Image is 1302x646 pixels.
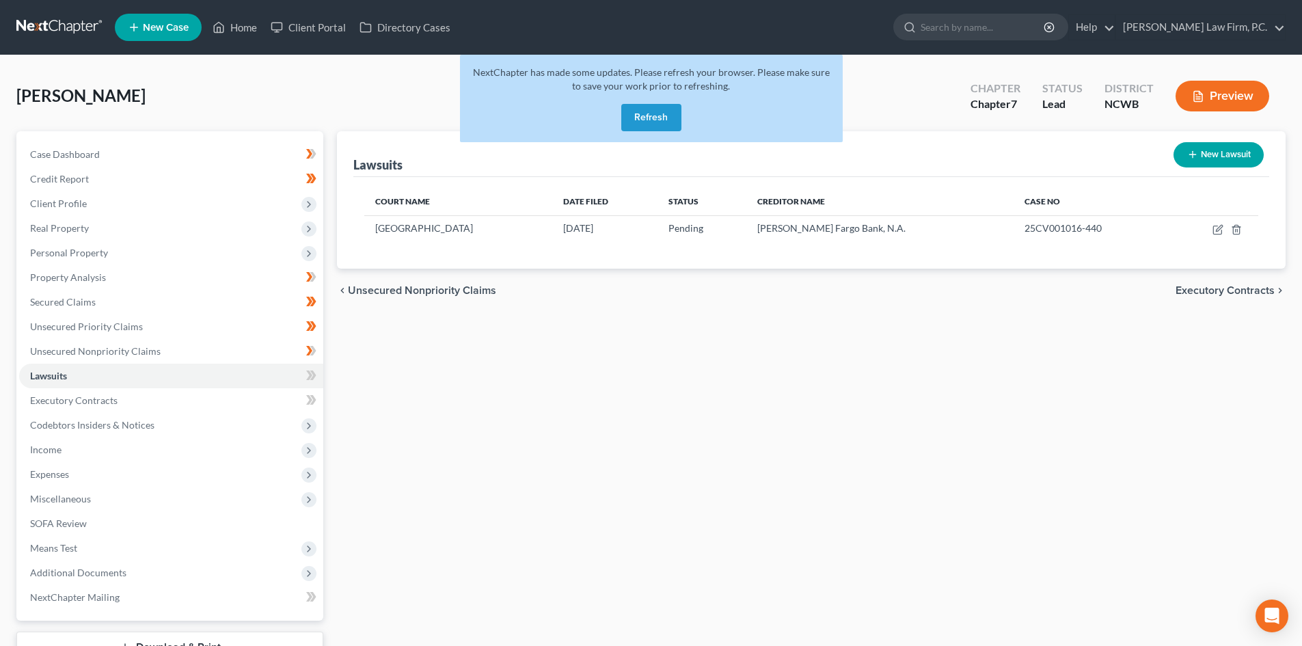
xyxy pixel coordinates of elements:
span: Client Profile [30,198,87,209]
a: NextChapter Mailing [19,585,323,610]
span: Creditor Name [757,196,825,206]
span: Executory Contracts [1176,285,1275,296]
span: Pending [668,222,703,234]
div: Chapter [971,81,1020,96]
div: Chapter [971,96,1020,112]
span: Income [30,444,62,455]
span: Court Name [375,196,430,206]
span: Unsecured Nonpriority Claims [30,345,161,357]
span: Expenses [30,468,69,480]
span: Means Test [30,542,77,554]
a: Credit Report [19,167,323,191]
button: New Lawsuit [1174,142,1264,167]
span: Real Property [30,222,89,234]
span: Status [668,196,699,206]
span: [GEOGRAPHIC_DATA] [375,222,473,234]
button: Preview [1176,81,1269,111]
span: Lawsuits [30,370,67,381]
span: 25CV001016-440 [1025,222,1102,234]
button: chevron_left Unsecured Nonpriority Claims [337,285,496,296]
input: Search by name... [921,14,1046,40]
a: Help [1069,15,1115,40]
span: [DATE] [563,222,593,234]
span: Case No [1025,196,1060,206]
span: Additional Documents [30,567,126,578]
a: Unsecured Priority Claims [19,314,323,339]
span: Property Analysis [30,271,106,283]
span: Unsecured Priority Claims [30,321,143,332]
span: Credit Report [30,173,89,185]
div: Lawsuits [353,157,403,173]
a: Secured Claims [19,290,323,314]
div: NCWB [1104,96,1154,112]
a: Unsecured Nonpriority Claims [19,339,323,364]
a: Directory Cases [353,15,457,40]
span: [PERSON_NAME] [16,85,146,105]
div: District [1104,81,1154,96]
div: Lead [1042,96,1083,112]
a: Home [206,15,264,40]
span: Unsecured Nonpriority Claims [348,285,496,296]
span: Codebtors Insiders & Notices [30,419,154,431]
a: SOFA Review [19,511,323,536]
a: Case Dashboard [19,142,323,167]
span: NextChapter Mailing [30,591,120,603]
a: Executory Contracts [19,388,323,413]
span: NextChapter has made some updates. Please refresh your browser. Please make sure to save your wor... [473,66,830,92]
div: Status [1042,81,1083,96]
span: [PERSON_NAME] Fargo Bank, N.A. [757,222,906,234]
button: Executory Contracts chevron_right [1176,285,1286,296]
a: [PERSON_NAME] Law Firm, P.C. [1116,15,1285,40]
a: Property Analysis [19,265,323,290]
a: Client Portal [264,15,353,40]
span: Executory Contracts [30,394,118,406]
a: Lawsuits [19,364,323,388]
span: Miscellaneous [30,493,91,504]
i: chevron_left [337,285,348,296]
span: Personal Property [30,247,108,258]
span: SOFA Review [30,517,87,529]
button: Refresh [621,104,681,131]
span: New Case [143,23,189,33]
span: Secured Claims [30,296,96,308]
span: Date Filed [563,196,608,206]
i: chevron_right [1275,285,1286,296]
span: Case Dashboard [30,148,100,160]
div: Open Intercom Messenger [1256,600,1288,632]
span: 7 [1011,97,1017,110]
